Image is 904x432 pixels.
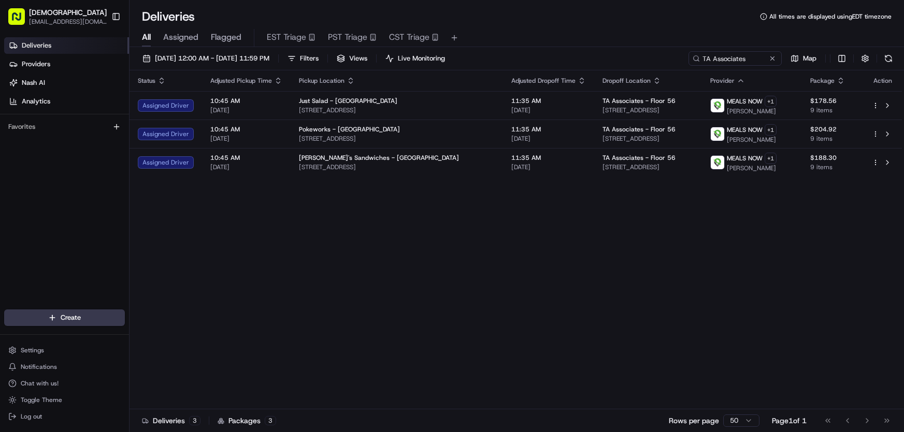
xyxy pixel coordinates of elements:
[22,59,50,69] span: Providers
[210,77,272,85] span: Adjusted Pickup Time
[142,8,195,25] h1: Deliveries
[511,154,586,162] span: 11:35 AM
[727,154,763,162] span: MEALS NOW
[4,37,129,54] a: Deliveries
[283,51,323,66] button: Filters
[810,154,855,162] span: $188.30
[22,78,45,87] span: Nash AI
[4,309,125,326] button: Create
[711,156,724,169] img: melas_now_logo.png
[765,124,777,136] button: +1
[138,77,155,85] span: Status
[4,360,125,374] button: Notifications
[4,93,129,110] a: Analytics
[511,77,576,85] span: Adjusted Dropoff Time
[711,99,724,112] img: melas_now_logo.png
[769,12,892,21] span: All times are displayed using EDT timezone
[211,31,241,43] span: Flagged
[4,409,125,424] button: Log out
[688,51,782,66] input: Type to search
[4,393,125,407] button: Toggle Theme
[765,153,777,164] button: +1
[29,7,107,18] button: [DEMOGRAPHIC_DATA]
[4,75,129,91] a: Nash AI
[810,106,855,114] span: 9 items
[602,163,694,171] span: [STREET_ADDRESS]
[332,51,372,66] button: Views
[727,107,777,115] span: [PERSON_NAME]
[155,54,269,63] span: [DATE] 12:00 AM - [DATE] 11:59 PM
[881,51,896,66] button: Refresh
[29,18,107,26] button: [EMAIL_ADDRESS][DOMAIN_NAME]
[61,313,81,322] span: Create
[189,416,200,425] div: 3
[872,77,894,85] div: Action
[511,125,586,133] span: 11:35 AM
[22,41,51,50] span: Deliveries
[810,77,835,85] span: Package
[210,163,282,171] span: [DATE]
[602,125,676,133] span: TA Associates - Floor 56
[4,118,125,135] div: Favorites
[511,106,586,114] span: [DATE]
[810,163,855,171] span: 9 items
[381,51,450,66] button: Live Monitoring
[21,412,42,421] span: Log out
[21,379,59,388] span: Chat with us!
[786,51,821,66] button: Map
[299,97,397,105] span: Just Salad - [GEOGRAPHIC_DATA]
[4,56,129,72] a: Providers
[299,154,459,162] span: [PERSON_NAME]'s Sandwiches - [GEOGRAPHIC_DATA]
[810,135,855,143] span: 9 items
[22,97,50,106] span: Analytics
[210,135,282,143] span: [DATE]
[602,97,676,105] span: TA Associates - Floor 56
[21,346,44,354] span: Settings
[4,376,125,391] button: Chat with us!
[299,163,495,171] span: [STREET_ADDRESS]
[810,97,855,105] span: $178.56
[511,163,586,171] span: [DATE]
[669,415,719,426] p: Rows per page
[772,415,807,426] div: Page 1 of 1
[138,51,274,66] button: [DATE] 12:00 AM - [DATE] 11:59 PM
[210,154,282,162] span: 10:45 AM
[398,54,445,63] span: Live Monitoring
[267,31,306,43] span: EST Triage
[511,97,586,105] span: 11:35 AM
[727,126,763,134] span: MEALS NOW
[299,125,400,133] span: Pokeworks - [GEOGRAPHIC_DATA]
[163,31,198,43] span: Assigned
[727,164,777,172] span: [PERSON_NAME]
[810,125,855,133] span: $204.92
[710,77,735,85] span: Provider
[602,154,676,162] span: TA Associates - Floor 56
[727,136,777,144] span: [PERSON_NAME]
[299,135,495,143] span: [STREET_ADDRESS]
[711,127,724,141] img: melas_now_logo.png
[727,97,763,106] span: MEALS NOW
[21,396,62,404] span: Toggle Theme
[765,96,777,107] button: +1
[210,106,282,114] span: [DATE]
[803,54,816,63] span: Map
[328,31,367,43] span: PST Triage
[300,54,319,63] span: Filters
[142,31,151,43] span: All
[4,343,125,357] button: Settings
[349,54,367,63] span: Views
[265,416,276,425] div: 3
[299,77,345,85] span: Pickup Location
[4,4,107,29] button: [DEMOGRAPHIC_DATA][EMAIL_ADDRESS][DOMAIN_NAME]
[299,106,495,114] span: [STREET_ADDRESS]
[602,106,694,114] span: [STREET_ADDRESS]
[210,125,282,133] span: 10:45 AM
[142,415,200,426] div: Deliveries
[21,363,57,371] span: Notifications
[511,135,586,143] span: [DATE]
[218,415,276,426] div: Packages
[389,31,429,43] span: CST Triage
[210,97,282,105] span: 10:45 AM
